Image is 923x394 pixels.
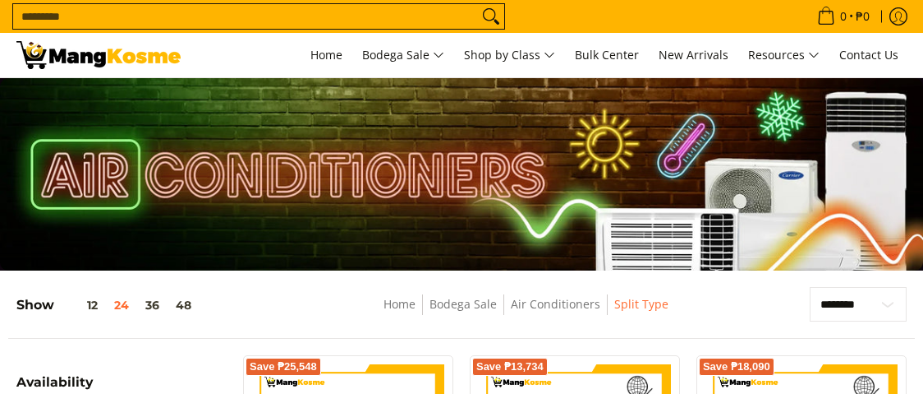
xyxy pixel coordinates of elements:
[748,45,820,66] span: Resources
[839,47,898,63] span: Contact Us
[575,47,639,63] span: Bulk Center
[476,362,544,372] span: Save ₱13,734
[429,296,497,312] a: Bodega Sale
[168,299,200,312] button: 48
[614,294,668,315] span: Split Type
[740,33,828,77] a: Resources
[511,296,600,312] a: Air Conditioners
[137,299,168,312] button: 36
[16,297,200,313] h5: Show
[16,376,93,389] span: Availability
[197,33,907,77] nav: Main Menu
[853,11,872,22] span: ₱0
[831,33,907,77] a: Contact Us
[567,33,647,77] a: Bulk Center
[456,33,563,77] a: Shop by Class
[659,47,728,63] span: New Arrivals
[310,47,342,63] span: Home
[703,362,770,372] span: Save ₱18,090
[383,296,416,312] a: Home
[54,299,106,312] button: 12
[16,41,181,69] img: Bodega Sale Aircon l Mang Kosme: Home Appliances Warehouse Sale Split Type
[838,11,849,22] span: 0
[464,45,555,66] span: Shop by Class
[302,33,351,77] a: Home
[354,33,452,77] a: Bodega Sale
[362,45,444,66] span: Bodega Sale
[250,362,317,372] span: Save ₱25,548
[812,7,875,25] span: •
[650,33,737,77] a: New Arrivals
[478,4,504,29] button: Search
[106,299,137,312] button: 24
[289,294,762,331] nav: Breadcrumbs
